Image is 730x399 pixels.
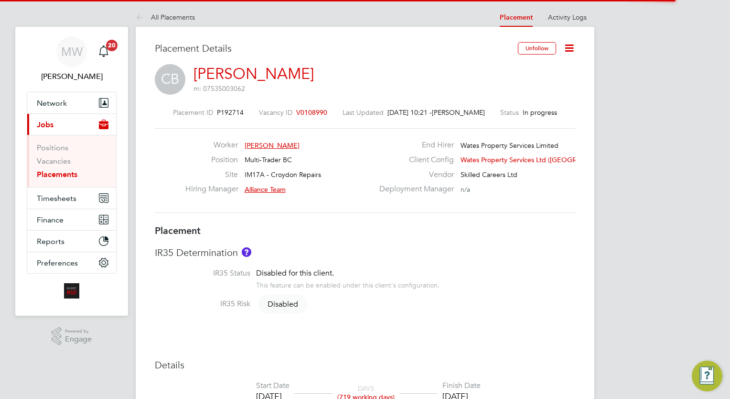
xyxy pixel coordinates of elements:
[37,194,76,203] span: Timesheets
[27,135,116,187] div: Jobs
[217,108,244,117] span: P192714
[37,170,77,179] a: Placements
[155,268,250,278] label: IR35 Status
[296,108,327,117] span: V0108990
[27,231,116,252] button: Reports
[136,13,195,22] a: All Placements
[242,247,251,257] button: About IR35
[27,71,117,82] span: Megan Westlotorn
[185,184,238,194] label: Hiring Manager
[256,268,334,278] span: Disabled for this client.
[461,185,470,194] span: n/a
[374,170,454,180] label: Vendor
[518,42,556,55] button: Unfollow
[15,27,128,316] nav: Main navigation
[692,361,722,391] button: Engage Resource Center
[27,188,116,209] button: Timesheets
[173,108,213,117] label: Placement ID
[461,141,558,150] span: Wates Property Services Limited
[64,283,79,299] img: alliancemsp-logo-retina.png
[155,246,575,259] h3: IR35 Determination
[37,215,64,224] span: Finance
[258,295,308,314] span: Disabled
[37,156,71,166] a: Vacancies
[185,155,238,165] label: Position
[37,258,78,267] span: Preferences
[343,108,384,117] label: Last Updated
[155,299,250,309] label: IR35 Risk
[52,327,92,345] a: Powered byEngage
[245,185,286,194] span: Alliance Team
[155,42,511,55] h3: Placement Details
[442,381,481,391] div: Finish Date
[500,13,533,22] a: Placement
[37,120,54,129] span: Jobs
[374,184,454,194] label: Deployment Manager
[259,108,292,117] label: Vacancy ID
[155,359,575,371] h3: Details
[94,36,113,67] a: 20
[155,225,201,236] b: Placement
[548,13,587,22] a: Activity Logs
[65,335,92,344] span: Engage
[500,108,519,117] label: Status
[155,64,185,95] span: CB
[27,252,116,273] button: Preferences
[27,114,116,135] button: Jobs
[37,143,68,152] a: Positions
[37,237,64,246] span: Reports
[185,170,238,180] label: Site
[27,36,117,82] a: MW[PERSON_NAME]
[461,170,517,179] span: Skilled Careers Ltd
[245,155,292,164] span: Multi-Trader BC
[256,278,440,289] div: This feature can be enabled under this client's configuration.
[523,108,557,117] span: In progress
[245,170,321,179] span: IM17A - Croydon Repairs
[27,283,117,299] a: Go to home page
[185,140,238,150] label: Worker
[387,108,432,117] span: [DATE] 10:21 -
[106,40,118,51] span: 20
[37,99,67,108] span: Network
[65,327,92,335] span: Powered by
[27,209,116,230] button: Finance
[27,92,116,113] button: Network
[374,140,454,150] label: End Hirer
[374,155,454,165] label: Client Config
[432,108,485,117] span: [PERSON_NAME]
[245,141,300,150] span: [PERSON_NAME]
[193,84,245,93] span: m: 07535003062
[193,65,314,83] a: [PERSON_NAME]
[256,381,290,391] div: Start Date
[61,45,83,58] span: MW
[461,155,625,164] span: Wates Property Services Ltd ([GEOGRAPHIC_DATA]…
